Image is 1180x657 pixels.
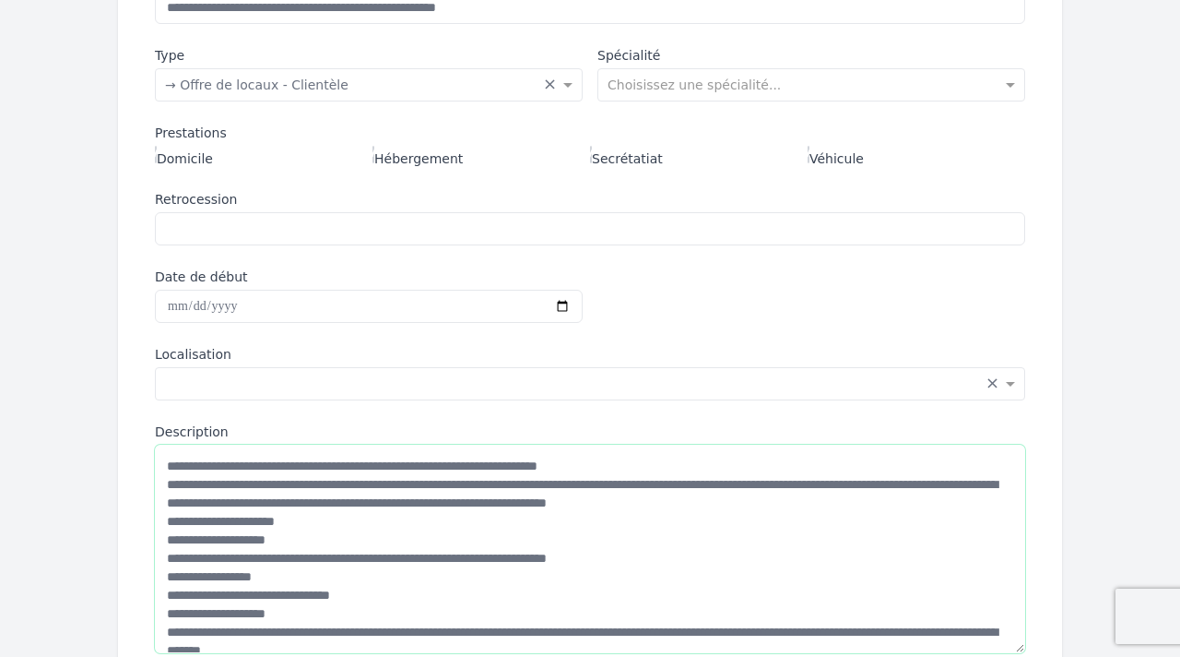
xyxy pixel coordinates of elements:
label: Spécialité [597,46,1025,65]
label: Retrocession [155,190,1025,209]
span: Clear all [543,76,559,94]
label: Hébergement [372,146,463,168]
label: Véhicule [808,146,864,168]
input: Hébergement [372,146,374,163]
input: Domicile [155,146,157,163]
label: Secrétatiat [590,146,663,168]
div: Prestations [155,124,1025,142]
label: Type [155,46,583,65]
label: Description [155,423,1025,441]
input: Secrétatiat [590,146,592,163]
span: Clear all [985,375,1001,393]
label: Localisation [155,345,1025,364]
label: Domicile [155,146,213,168]
input: Véhicule [808,146,809,163]
label: Date de début [155,268,583,286]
